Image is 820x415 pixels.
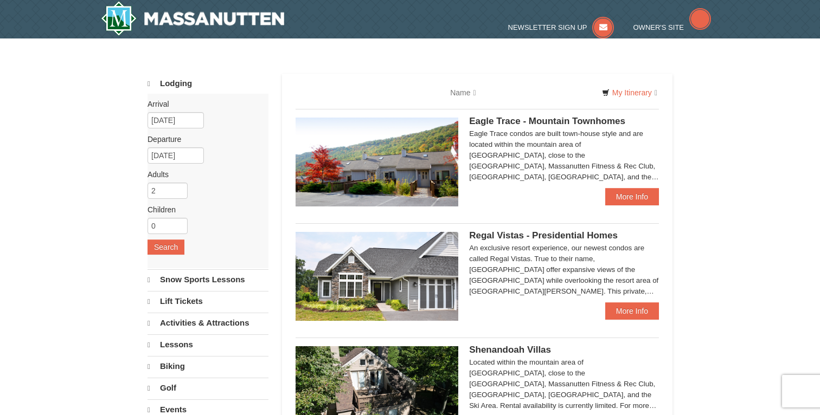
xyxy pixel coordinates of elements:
a: More Info [605,188,659,205]
label: Arrival [148,99,260,109]
img: 19218991-1-902409a9.jpg [296,232,458,321]
a: More Info [605,302,659,320]
label: Departure [148,134,260,145]
span: Newsletter Sign Up [508,23,587,31]
span: Shenandoah Villas [469,345,551,355]
label: Children [148,204,260,215]
a: Owner's Site [633,23,712,31]
a: My Itinerary [595,85,664,101]
button: Search [148,239,184,255]
a: Lift Tickets [148,291,268,312]
span: Eagle Trace - Mountain Townhomes [469,116,625,126]
span: Owner's Site [633,23,684,31]
div: An exclusive resort experience, our newest condos are called Regal Vistas. True to their name, [G... [469,243,659,297]
div: Eagle Trace condos are built town-house style and are located within the mountain area of [GEOGRA... [469,128,659,183]
a: Activities & Attractions [148,313,268,333]
a: Snow Sports Lessons [148,269,268,290]
a: Lodging [148,74,268,94]
a: Newsletter Sign Up [508,23,614,31]
a: Golf [148,378,268,398]
a: Biking [148,356,268,377]
span: Regal Vistas - Presidential Homes [469,230,618,241]
a: Massanutten Resort [101,1,284,36]
div: Located within the mountain area of [GEOGRAPHIC_DATA], close to the [GEOGRAPHIC_DATA], Massanutte... [469,357,659,411]
img: 19218983-1-9b289e55.jpg [296,118,458,206]
img: Massanutten Resort Logo [101,1,284,36]
a: Name [442,82,484,103]
label: Adults [148,169,260,180]
a: Lessons [148,334,268,355]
